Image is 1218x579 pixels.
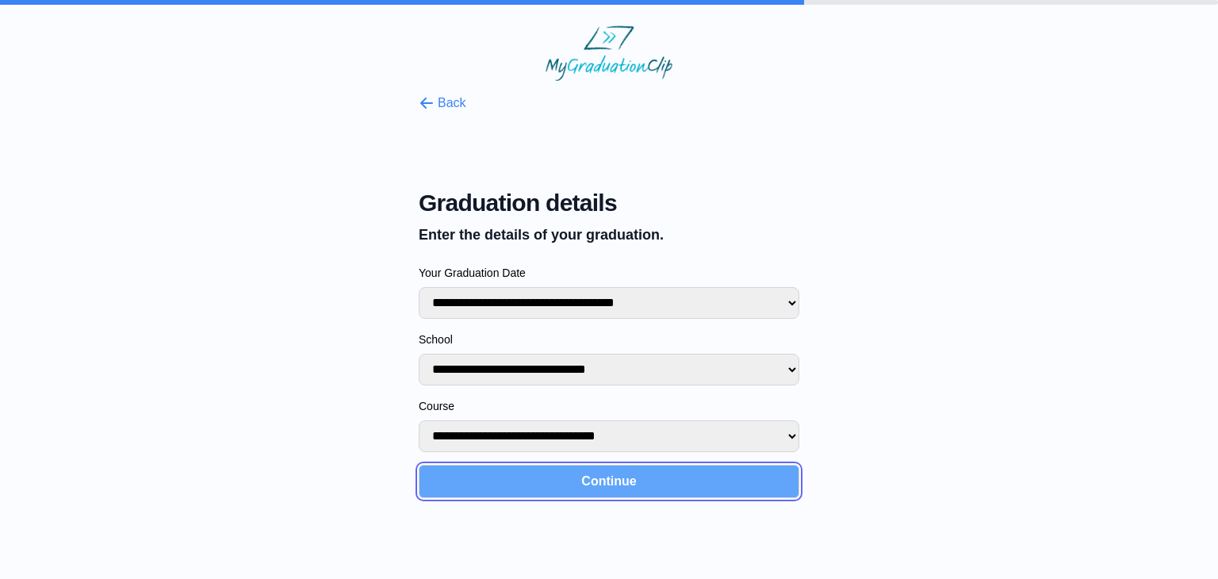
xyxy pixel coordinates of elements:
label: Your Graduation Date [419,265,799,281]
p: Enter the details of your graduation. [419,224,799,246]
label: Course [419,398,799,414]
span: Graduation details [419,189,799,217]
button: Back [419,94,466,113]
button: Continue [419,465,799,498]
img: MyGraduationClip [546,25,672,81]
label: School [419,332,799,347]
